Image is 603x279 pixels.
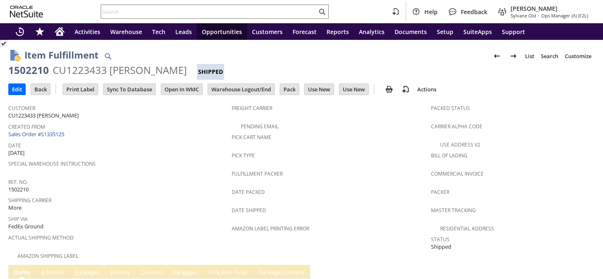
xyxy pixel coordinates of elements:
span: CU1223433 [PERSON_NAME] [8,112,79,120]
a: Unrolled view on [580,267,590,277]
span: Customers [252,28,283,36]
span: Opportunities [202,28,242,36]
div: Shortcuts [30,23,50,40]
input: Use New [339,84,368,95]
a: Pick Cart Name [232,134,271,141]
span: SuiteApps [463,28,492,36]
span: [DATE] [8,149,24,157]
span: P [75,268,78,276]
svg: Recent Records [15,27,25,37]
span: A [41,268,45,276]
a: Created From [8,123,45,130]
div: CU1223433 [PERSON_NAME] [53,64,187,77]
span: Sylvane Old [511,12,536,19]
span: Leads [175,28,192,36]
a: Special Warehouse Instructions [8,160,96,167]
a: Packages [171,268,200,277]
span: Tech [152,28,165,36]
img: Quick Find [103,51,113,61]
span: Ops Manager (A) (F2L) [541,12,588,19]
a: Setup [432,23,458,40]
input: Edit [9,84,25,95]
span: I [14,268,16,276]
span: C [141,268,145,276]
img: Previous [492,51,502,61]
div: 1502210 [8,64,49,77]
a: Analytics [354,23,390,40]
input: Open In WMC [161,84,202,95]
a: Amazon Shipping Label [17,252,78,259]
span: Analytics [359,28,385,36]
span: Forecast [293,28,317,36]
img: add-record.svg [401,84,411,94]
a: Home [50,23,70,40]
a: Documents [390,23,432,40]
a: Carrier Alpha Code [431,123,482,130]
a: Items [12,268,32,277]
span: Setup [437,28,453,36]
a: Date Packed [232,188,265,196]
a: Status [431,236,450,243]
a: Forecast [288,23,322,40]
a: Master Tracking [431,207,476,214]
a: Use Address V2 [440,141,480,148]
input: Back [31,84,50,95]
svg: Shortcuts [35,27,45,37]
a: Customer [8,105,35,112]
span: Shipped [431,243,451,251]
span: Feedback [461,8,487,16]
a: List [522,49,538,63]
a: Reports [322,23,354,40]
a: Date Shipped [232,207,266,214]
a: Activities [70,23,105,40]
span: Activities [75,28,100,36]
input: Sync To Database [104,84,155,95]
input: Use New [305,84,334,95]
a: Fulfillment Packer [232,170,283,177]
span: Help [424,8,438,16]
a: Freight Carrier [232,105,272,112]
div: Shipped [197,64,224,80]
a: Commercial Invoice [431,170,484,177]
a: Leads [170,23,197,40]
a: SuiteApps [458,23,497,40]
a: Date [8,142,21,149]
img: print.svg [384,84,394,94]
a: Recent Records [10,23,30,40]
a: Actual Shipping Method [8,234,74,241]
h1: Item Fulfillment [24,48,99,62]
span: Warehouse [110,28,142,36]
a: Tech [147,23,170,40]
a: Warehouse [105,23,147,40]
span: More [8,204,22,212]
span: Support [502,28,525,36]
span: g [274,268,278,276]
a: PickRun Picks [207,268,250,277]
a: Shipping Carrier [8,197,51,204]
span: FedEx Ground [8,223,44,230]
input: Search [101,7,317,17]
a: Support [497,23,530,40]
span: 1502210 [8,186,29,193]
a: Packer [431,188,449,196]
span: Documents [395,28,427,36]
a: Package Content [257,268,307,277]
svg: logo [10,6,43,17]
a: Custom [139,268,164,277]
a: Customers [247,23,288,40]
span: k [182,268,185,276]
a: Customize [562,49,595,63]
input: Warehouse Logout/End [208,84,274,95]
a: Pending Email [241,123,278,130]
a: Packed Status [431,105,470,112]
span: Reports [327,28,349,36]
a: Packages [73,268,102,277]
a: Search [538,49,562,63]
a: Amazon Label Printing Error [232,225,309,232]
a: Bill Of Lading [431,152,467,159]
a: History [109,268,132,277]
svg: Home [55,27,65,37]
span: [PERSON_NAME] [511,5,588,12]
img: Next [509,51,518,61]
a: Address [39,268,66,277]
